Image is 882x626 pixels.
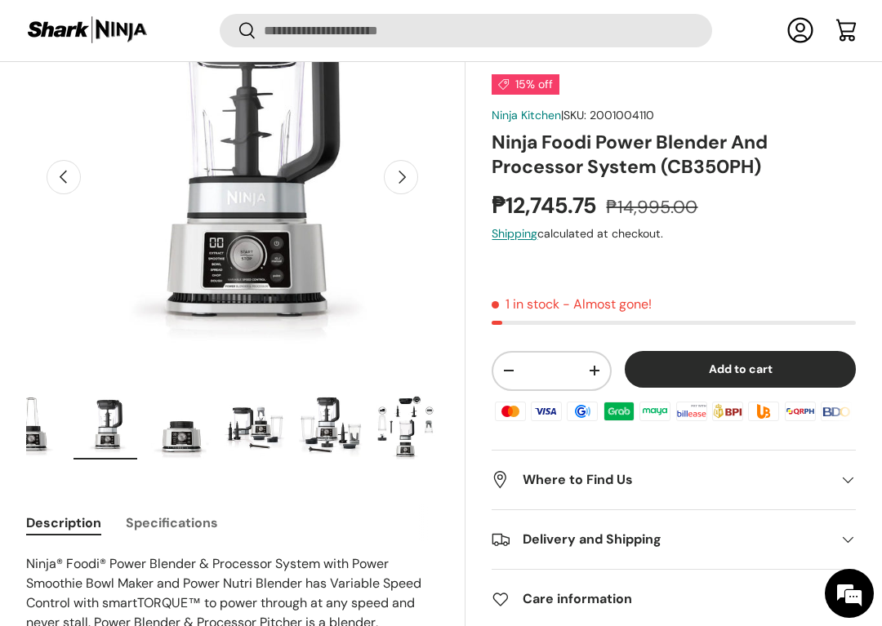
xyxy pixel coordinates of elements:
img: Ninja Foodi Power Blender And Processor System (CB350PH) [299,394,363,460]
img: visa [528,399,564,424]
div: calculated at checkout. [492,225,856,242]
a: Shipping [492,226,537,241]
span: SKU: [563,108,586,122]
img: Ninja Foodi Power Blender And Processor System (CB350PH) [224,394,287,460]
img: maya [637,399,673,424]
textarea: Type your message and hit 'Enter' [8,446,311,503]
h2: Where to Find Us [492,470,830,490]
img: Ninja Foodi Power Blender And Processor System (CB350PH) [374,394,438,460]
strong: ₱12,745.75 [492,191,600,220]
summary: Delivery and Shipping [492,510,856,569]
button: Description [26,504,101,541]
img: ubp [746,399,782,424]
h2: Care information [492,589,830,609]
img: bpi [710,399,746,424]
span: We're online! [95,206,225,371]
img: Shark Ninja Philippines [26,15,149,47]
img: billease [673,399,709,424]
a: Ninja Kitchen [492,108,561,122]
div: Chat with us now [85,91,274,113]
p: - Almost gone! [563,296,652,313]
button: Specifications [126,504,218,541]
span: | [561,108,654,122]
div: Minimize live chat window [268,8,307,47]
img: Ninja Foodi Power Blender And Processor System (CB350PH) [149,394,212,460]
span: 2001004110 [590,108,654,122]
s: ₱14,995.00 [606,196,697,219]
img: master [492,399,528,424]
span: 15% off [492,74,559,95]
button: Add to cart [625,352,856,388]
img: qrph [782,399,817,424]
img: gcash [564,399,600,424]
img: bdo [818,399,854,424]
img: Ninja Foodi Power Blender And Processor System (CB350PH) [73,394,137,460]
summary: Where to Find Us [492,451,856,509]
img: grabpay [601,399,637,424]
h1: Ninja Foodi Power Blender And Processor System (CB350PH) [492,131,856,180]
span: 1 in stock [492,296,559,313]
h2: Delivery and Shipping [492,530,830,549]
